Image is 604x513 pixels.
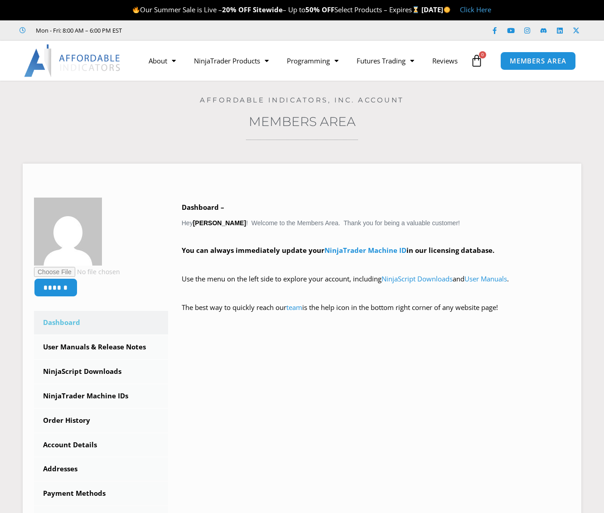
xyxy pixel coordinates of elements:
[464,274,507,283] a: User Manuals
[132,5,421,14] span: Our Summer Sale is Live – – Up to Select Products – Expires
[286,303,302,312] a: team
[423,50,467,71] a: Reviews
[200,96,404,104] a: Affordable Indicators, Inc. Account
[305,5,334,14] strong: 50% OFF
[34,25,122,36] span: Mon - Fri: 8:00 AM – 6:00 PM EST
[34,335,168,359] a: User Manuals & Release Notes
[140,50,185,71] a: About
[34,409,168,432] a: Order History
[34,384,168,408] a: NinjaTrader Machine IDs
[34,482,168,505] a: Payment Methods
[479,51,486,58] span: 0
[182,246,494,255] strong: You can always immediately update your in our licensing database.
[324,246,406,255] a: NinjaTrader Machine ID
[249,114,356,129] a: Members Area
[182,301,570,327] p: The best way to quickly reach our is the help icon in the bottom right corner of any website page!
[135,26,271,35] iframe: Customer reviews powered by Trustpilot
[182,273,570,298] p: Use the menu on the left side to explore your account, including and .
[34,457,168,481] a: Addresses
[182,201,570,327] div: Hey ! Welcome to the Members Area. Thank you for being a valuable customer!
[348,50,423,71] a: Futures Trading
[34,198,102,266] img: 7518402225960ec45b13cc9a2883d69ea75dbb1890f2e355b869198bf1abfa91
[193,219,246,227] strong: [PERSON_NAME]
[278,50,348,71] a: Programming
[460,5,491,14] a: Click Here
[500,52,576,70] a: MEMBERS AREA
[34,360,168,383] a: NinjaScript Downloads
[510,58,566,64] span: MEMBERS AREA
[382,274,453,283] a: NinjaScript Downloads
[457,48,497,74] a: 0
[253,5,283,14] strong: Sitewide
[185,50,278,71] a: NinjaTrader Products
[34,311,168,334] a: Dashboard
[444,6,450,13] img: 🌞
[222,5,251,14] strong: 20% OFF
[421,5,451,14] strong: [DATE]
[412,6,419,13] img: ⌛
[24,44,121,77] img: LogoAI | Affordable Indicators – NinjaTrader
[140,50,468,71] nav: Menu
[182,203,224,212] b: Dashboard –
[34,433,168,457] a: Account Details
[133,6,140,13] img: 🔥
